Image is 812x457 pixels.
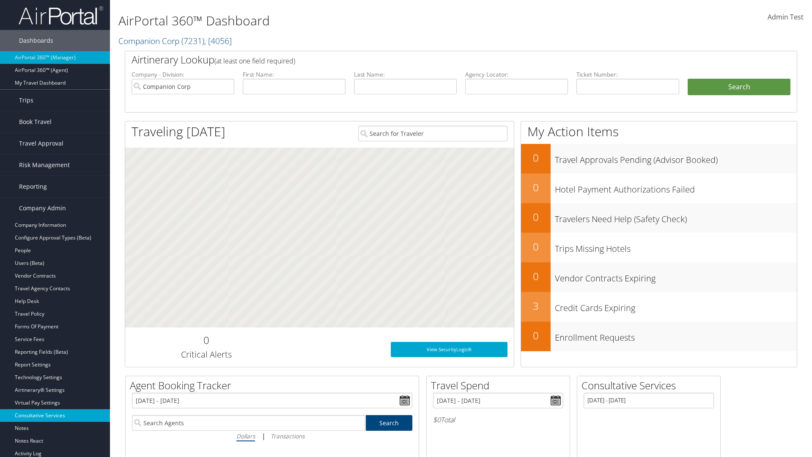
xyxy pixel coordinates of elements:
[465,70,568,79] label: Agency Locator:
[271,432,304,440] i: Transactions
[582,378,720,393] h2: Consultative Services
[555,150,797,166] h3: Travel Approvals Pending (Advisor Booked)
[243,70,346,79] label: First Name:
[181,35,204,47] span: ( 7231 )
[130,378,419,393] h2: Agent Booking Tracker
[118,35,232,47] a: Companion Corp
[521,180,551,195] h2: 0
[521,233,797,262] a: 0Trips Missing Hotels
[521,203,797,233] a: 0Travelers Need Help (Safety Check)
[431,378,570,393] h2: Travel Spend
[132,52,735,67] h2: Airtinerary Lookup
[366,415,413,431] a: Search
[521,173,797,203] a: 0Hotel Payment Authorizations Failed
[768,12,804,22] span: Admin Test
[521,269,551,284] h2: 0
[555,328,797,344] h3: Enrollment Requests
[19,90,33,111] span: Trips
[688,79,790,96] button: Search
[521,210,551,224] h2: 0
[214,56,295,66] span: (at least one field required)
[358,126,507,141] input: Search for Traveler
[521,123,797,140] h1: My Action Items
[19,111,52,132] span: Book Travel
[555,298,797,314] h3: Credit Cards Expiring
[19,30,53,51] span: Dashboards
[354,70,457,79] label: Last Name:
[433,415,441,424] span: $0
[236,432,255,440] i: Dollars
[118,12,575,30] h1: AirPortal 360™ Dashboard
[132,431,412,441] div: |
[132,123,225,140] h1: Traveling [DATE]
[521,299,551,313] h2: 3
[391,342,507,357] a: View SecurityLogic®
[132,333,281,347] h2: 0
[521,144,797,173] a: 0Travel Approvals Pending (Advisor Booked)
[204,35,232,47] span: , [ 4056 ]
[555,268,797,284] h3: Vendor Contracts Expiring
[132,70,234,79] label: Company - Division:
[19,176,47,197] span: Reporting
[19,154,70,176] span: Risk Management
[19,6,103,25] img: airportal-logo.png
[19,133,63,154] span: Travel Approval
[132,415,365,431] input: Search Agents
[433,415,563,424] h6: Total
[521,328,551,343] h2: 0
[132,349,281,361] h3: Critical Alerts
[521,292,797,322] a: 3Credit Cards Expiring
[768,4,804,30] a: Admin Test
[521,151,551,165] h2: 0
[521,322,797,351] a: 0Enrollment Requests
[555,179,797,195] h3: Hotel Payment Authorizations Failed
[555,239,797,255] h3: Trips Missing Hotels
[521,240,551,254] h2: 0
[576,70,679,79] label: Ticket Number:
[555,209,797,225] h3: Travelers Need Help (Safety Check)
[19,198,66,219] span: Company Admin
[521,262,797,292] a: 0Vendor Contracts Expiring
